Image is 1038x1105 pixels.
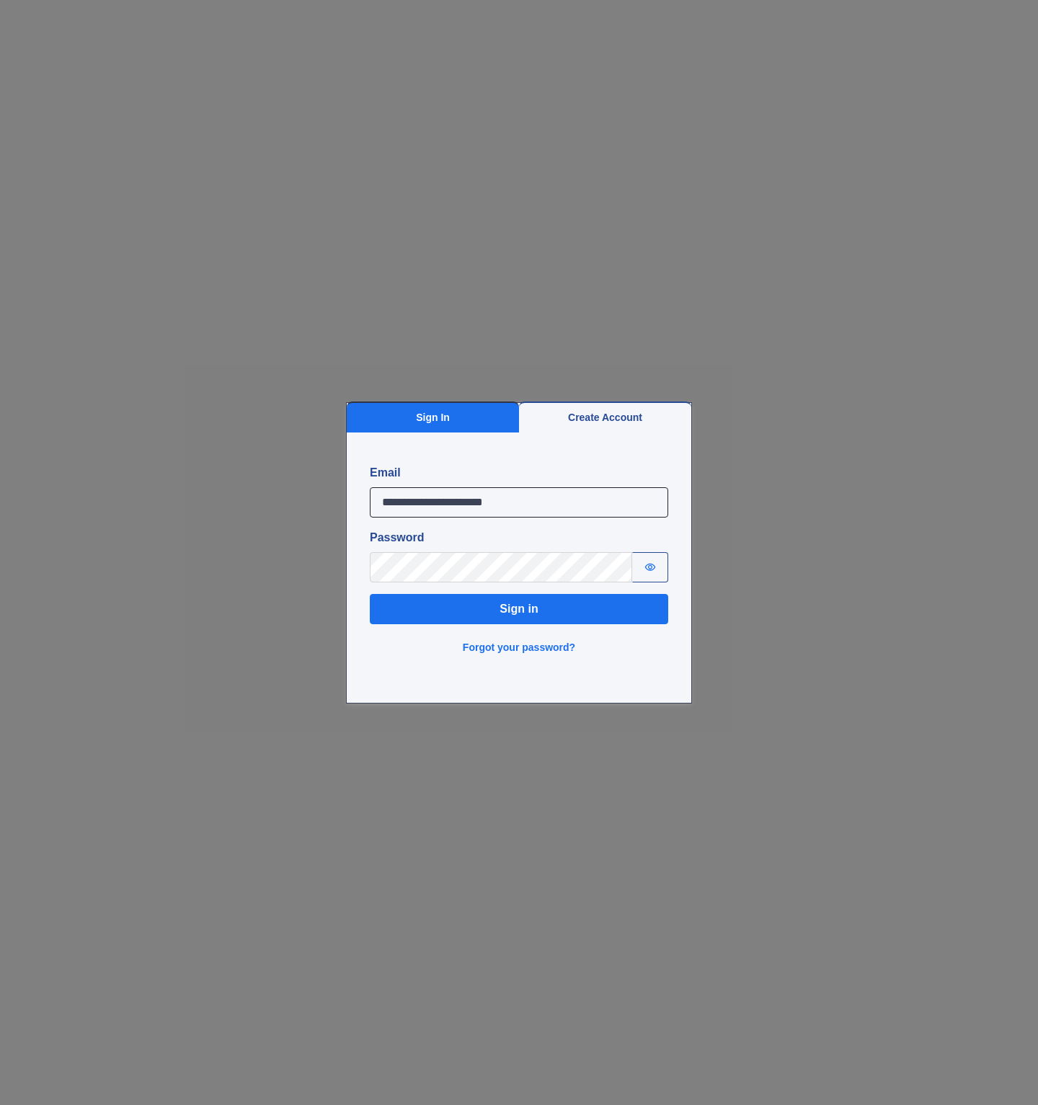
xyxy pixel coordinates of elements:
button: Create Account [519,401,691,432]
button: Forgot your password? [454,636,584,660]
button: Sign In [347,401,519,432]
button: Sign in [370,594,668,624]
button: Show password [632,552,668,582]
label: Password [370,529,668,546]
label: Email [370,464,668,482]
